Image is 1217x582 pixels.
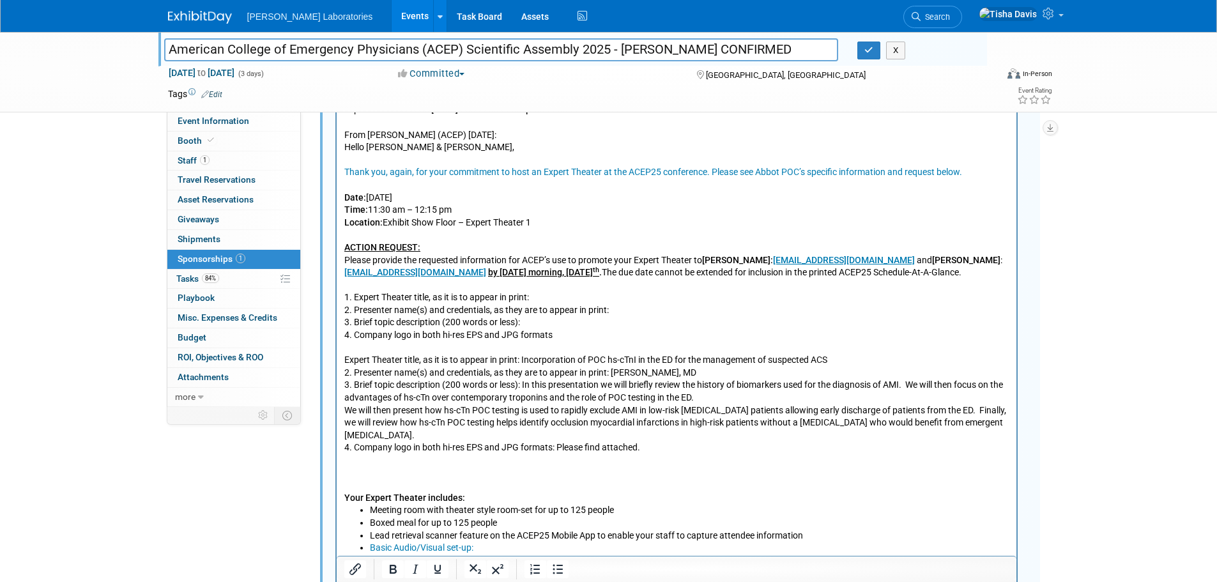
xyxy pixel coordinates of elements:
span: ROI, Objectives & ROO [178,352,263,362]
td: Personalize Event Tab Strip [252,407,275,424]
a: Asset Reservations [167,190,300,210]
a: Event Information [167,112,300,131]
span: Shipments [178,234,220,244]
a: Giveaways [167,210,300,229]
span: Budget [178,332,206,342]
button: Italic [404,560,426,578]
a: Basic Audio/Visual set-up: [33,494,137,504]
span: (3 days) [237,70,264,78]
p: 2. Presenter name(s) and credentials, as they are to appear in print: [PERSON_NAME], MD [8,318,673,331]
button: Bullet list [547,560,569,578]
button: Insert/edit link [344,560,366,578]
sup: th [256,217,263,226]
button: Underline [427,560,448,578]
b: [PERSON_NAME]: [365,206,436,217]
span: Misc. Expenses & Credits [178,312,277,323]
li: 1 podium mic [59,569,673,581]
li: 1 LCD projector and screen (large enough to accommodate the space) [59,518,673,531]
span: Staff [178,155,210,165]
span: Playbook [178,293,215,303]
button: Superscript [487,560,509,578]
a: Shipments [167,230,300,249]
td: Toggle Event Tabs [274,407,300,424]
span: 1 [236,254,245,263]
span: Asset Reservations [178,194,254,204]
a: [EMAIL_ADDRESS][DOMAIN_NAME] [436,206,578,217]
a: Sponsorships1 [167,250,300,269]
a: Search [903,6,962,28]
span: Event Information [178,116,249,126]
a: Staff1 [167,151,300,171]
span: 84% [202,273,219,283]
li: 1 laptop w/ wireless mouse [59,531,673,544]
div: Event Rating [1017,88,1052,94]
span: [PERSON_NAME] Laboratories [247,11,373,22]
a: [EMAIL_ADDRESS][DOMAIN_NAME] [8,218,149,229]
span: Booth [178,135,217,146]
a: Booth [167,132,300,151]
a: more [167,388,300,407]
img: Format-Inperson.png [1007,68,1020,79]
span: Attachments [178,372,229,382]
span: Giveaways [178,214,219,224]
p: 4. Company logo in both hi-res EPS and JPG formats: Please find attached. [8,393,673,406]
img: ExhibitDay [168,11,232,24]
li: 1 sound system [59,544,673,556]
a: Attachments [167,368,300,387]
p: Expert Theater title, as it is to appear in print: Incorporation of POC hs-cTnI in the ED for the... [8,305,673,318]
a: Playbook [167,289,300,308]
div: Event Format [921,66,1053,86]
a: Edit [201,90,222,99]
b: . [149,218,265,229]
li: Meeting room with theater style room-set for up to 125 people [33,456,673,468]
div: In-Person [1022,69,1052,79]
p: 3. Brief topic description (200 words or less): In this presentation we will briefly review the h... [8,330,673,355]
button: X [886,42,906,59]
li: 1 lectern [59,506,673,519]
button: Committed [394,67,470,80]
span: 1 [200,155,210,165]
u: by [DATE] morning, [DATE] [151,218,263,229]
span: Tasks [176,273,219,284]
p: We will then present how hs-cTn POC testing is used to rapidly exclude AMI in low-risk [MEDICAL_D... [8,356,673,394]
td: Tags [168,88,222,100]
li: Boxed meal for up to 125 people [33,468,673,481]
span: to [195,68,208,78]
b: Your Expert Theater includes: [8,444,128,454]
li: Lead retrieval scanner feature on the ACEP25 Mobile App to enable your staff to capture attendee ... [33,481,673,494]
span: [GEOGRAPHIC_DATA], [GEOGRAPHIC_DATA] [706,70,866,80]
span: Travel Reservations [178,174,256,185]
span: Sponsorships [178,254,245,264]
i: Booth reservation complete [208,137,214,144]
img: Tisha Davis [979,7,1037,21]
a: Travel Reservations [167,171,300,190]
button: Bold [382,560,404,578]
li: 1 wireless lavalier mic [59,556,673,569]
a: Budget [167,328,300,348]
span: more [175,392,195,402]
span: Search [921,12,950,22]
span: [DATE] [DATE] [168,67,235,79]
b: [PERSON_NAME] [595,206,664,217]
a: Misc. Expenses & Credits [167,309,300,328]
a: ROI, Objectives & ROO [167,348,300,367]
a: Tasks84% [167,270,300,289]
button: Subscript [464,560,486,578]
button: Numbered list [524,560,546,578]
